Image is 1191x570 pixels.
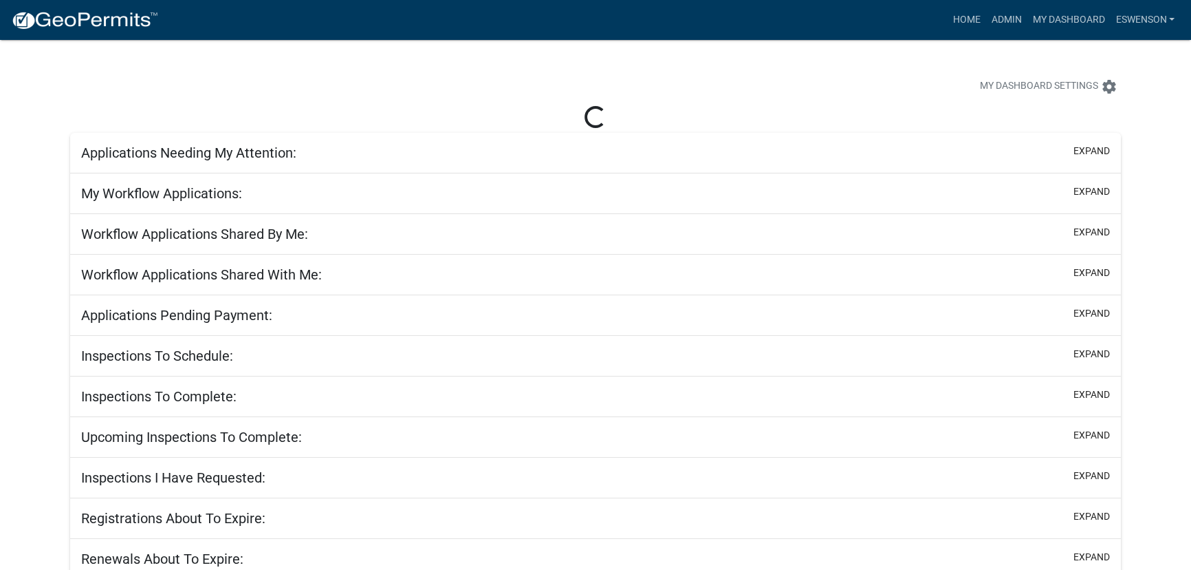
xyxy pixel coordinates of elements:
button: expand [1073,225,1110,240]
i: settings [1101,78,1117,95]
button: expand [1073,144,1110,158]
button: expand [1073,550,1110,564]
button: expand [1073,347,1110,361]
h5: Upcoming Inspections To Complete: [81,429,302,445]
a: Admin [985,7,1027,33]
h5: Inspections To Schedule: [81,348,233,364]
a: My Dashboard [1027,7,1110,33]
h5: Applications Needing My Attention: [81,145,296,161]
a: Home [947,7,985,33]
button: expand [1073,306,1110,321]
button: expand [1073,469,1110,483]
span: My Dashboard Settings [980,78,1098,95]
button: expand [1073,266,1110,280]
button: expand [1073,428,1110,443]
h5: Registrations About To Expire: [81,510,265,527]
h5: My Workflow Applications: [81,185,242,202]
button: expand [1073,184,1110,199]
h5: Renewals About To Expire: [81,551,243,567]
h5: Inspections To Complete: [81,388,237,405]
button: My Dashboard Settingssettings [969,73,1128,100]
h5: Inspections I Have Requested: [81,469,265,486]
a: eswenson [1110,7,1180,33]
button: expand [1073,509,1110,524]
h5: Applications Pending Payment: [81,307,272,324]
button: expand [1073,388,1110,402]
h5: Workflow Applications Shared With Me: [81,266,322,283]
h5: Workflow Applications Shared By Me: [81,226,308,242]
